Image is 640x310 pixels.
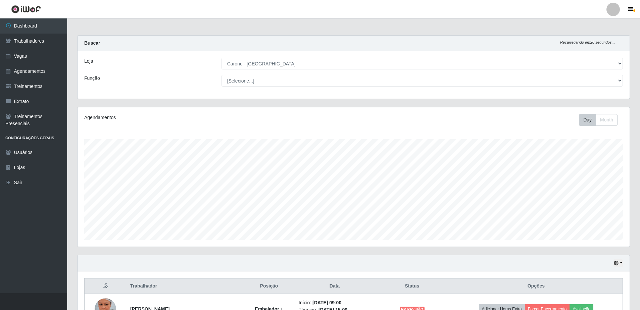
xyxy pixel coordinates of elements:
[596,114,618,126] button: Month
[450,278,623,294] th: Opções
[84,75,100,82] label: Função
[84,40,100,46] strong: Buscar
[375,278,450,294] th: Status
[84,114,303,121] div: Agendamentos
[11,5,41,13] img: CoreUI Logo
[312,300,341,305] time: [DATE] 09:00
[560,40,615,44] i: Recarregando em 28 segundos...
[579,114,596,126] button: Day
[84,58,93,65] label: Loja
[299,299,371,306] li: Início:
[579,114,618,126] div: First group
[295,278,375,294] th: Data
[579,114,623,126] div: Toolbar with button groups
[126,278,243,294] th: Trabalhador
[243,278,295,294] th: Posição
